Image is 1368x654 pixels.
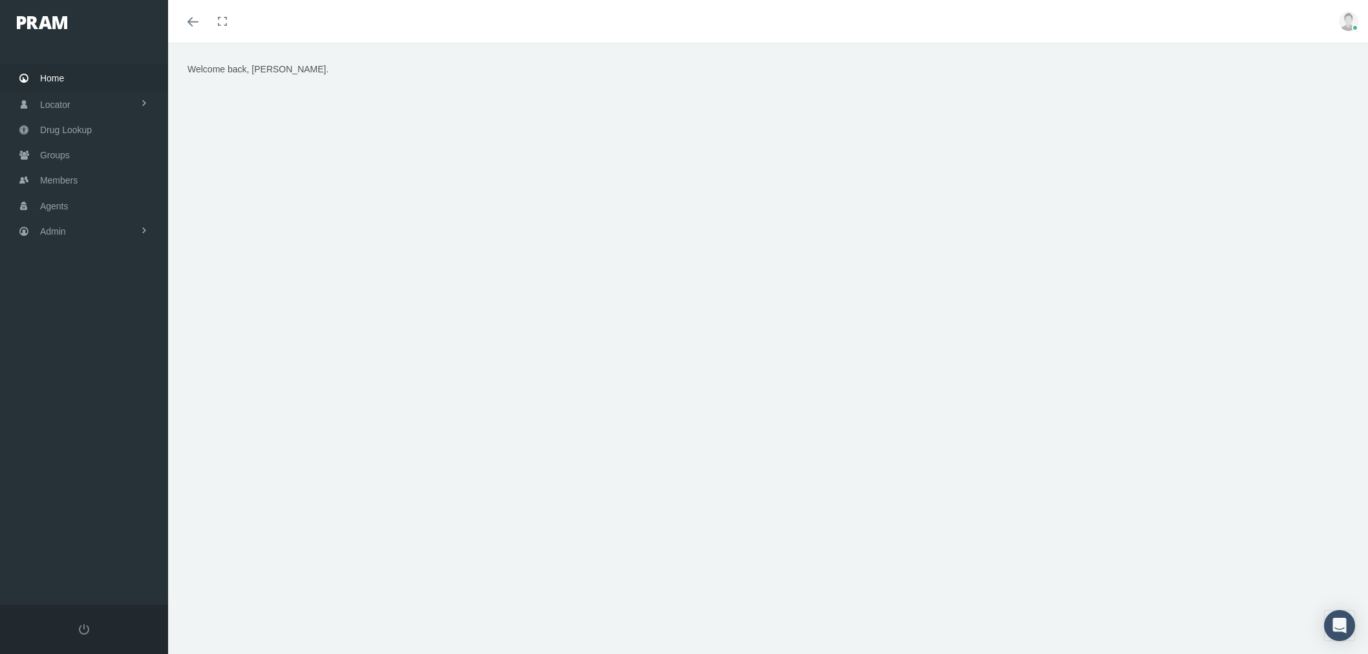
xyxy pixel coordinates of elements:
img: user-placeholder.jpg [1339,12,1358,31]
img: PRAM_20_x_78.png [17,16,67,29]
span: Members [40,168,78,193]
span: Admin [40,219,66,244]
span: Drug Lookup [40,118,92,142]
span: Home [40,66,64,90]
span: Locator [40,92,70,117]
span: Welcome back, [PERSON_NAME]. [187,64,328,74]
div: Open Intercom Messenger [1324,610,1355,641]
span: Agents [40,194,69,218]
span: Groups [40,143,70,167]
